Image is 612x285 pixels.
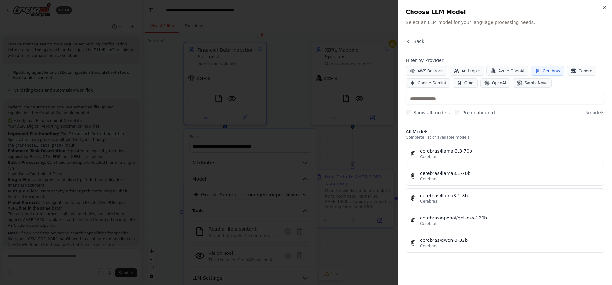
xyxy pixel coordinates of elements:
[418,80,446,86] span: Google Gemini
[420,221,437,226] span: Cerebras
[406,57,604,64] h4: Filter by Provider
[543,68,560,73] span: Cerebras
[525,80,548,86] span: SambaNova
[406,188,604,208] button: cerebras/llama3.1-8bCerebras
[406,233,604,253] button: cerebras/qwen-3-32bCerebras
[406,78,450,88] button: Google Gemini
[406,110,411,115] input: Show all models
[455,110,460,115] input: Pre-configured
[420,170,600,177] div: cerebras/llama3.1-70b
[418,68,443,73] span: AWS Bedrock
[413,38,424,45] span: Back
[406,211,604,230] button: cerebras/openai/gpt-oss-120bCerebras
[585,109,604,116] span: 5 models
[420,243,437,248] span: Cerebras
[480,78,510,88] button: OpenAI
[455,109,495,116] label: Pre-configured
[406,109,450,116] label: Show all models
[486,66,528,76] button: Azure OpenAI
[579,68,592,73] span: Cohere
[420,154,437,159] span: Cerebras
[420,215,600,221] div: cerebras/openai/gpt-oss-120b
[406,129,604,135] h3: All Models
[420,148,600,154] div: cerebras/llama-3.3-70b
[498,68,524,73] span: Azure OpenAI
[420,192,600,199] div: cerebras/llama3.1-8b
[420,237,600,243] div: cerebras/qwen-3-32b
[492,80,506,86] span: OpenAI
[406,19,604,25] p: Select an LLM model for your language processing needs.
[406,38,424,45] button: Back
[567,66,596,76] button: Cohere
[450,66,484,76] button: Anthropic
[406,135,604,140] p: Complete list of available models
[453,78,478,88] button: Groq
[406,166,604,186] button: cerebras/llama3.1-70bCerebras
[513,78,552,88] button: SambaNova
[464,80,474,86] span: Groq
[406,8,604,17] h2: Choose LLM Model
[420,177,437,182] span: Cerebras
[406,66,447,76] button: AWS Bedrock
[531,66,564,76] button: Cerebras
[406,144,604,163] button: cerebras/llama-3.3-70bCerebras
[420,199,437,204] span: Cerebras
[462,68,480,73] span: Anthropic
